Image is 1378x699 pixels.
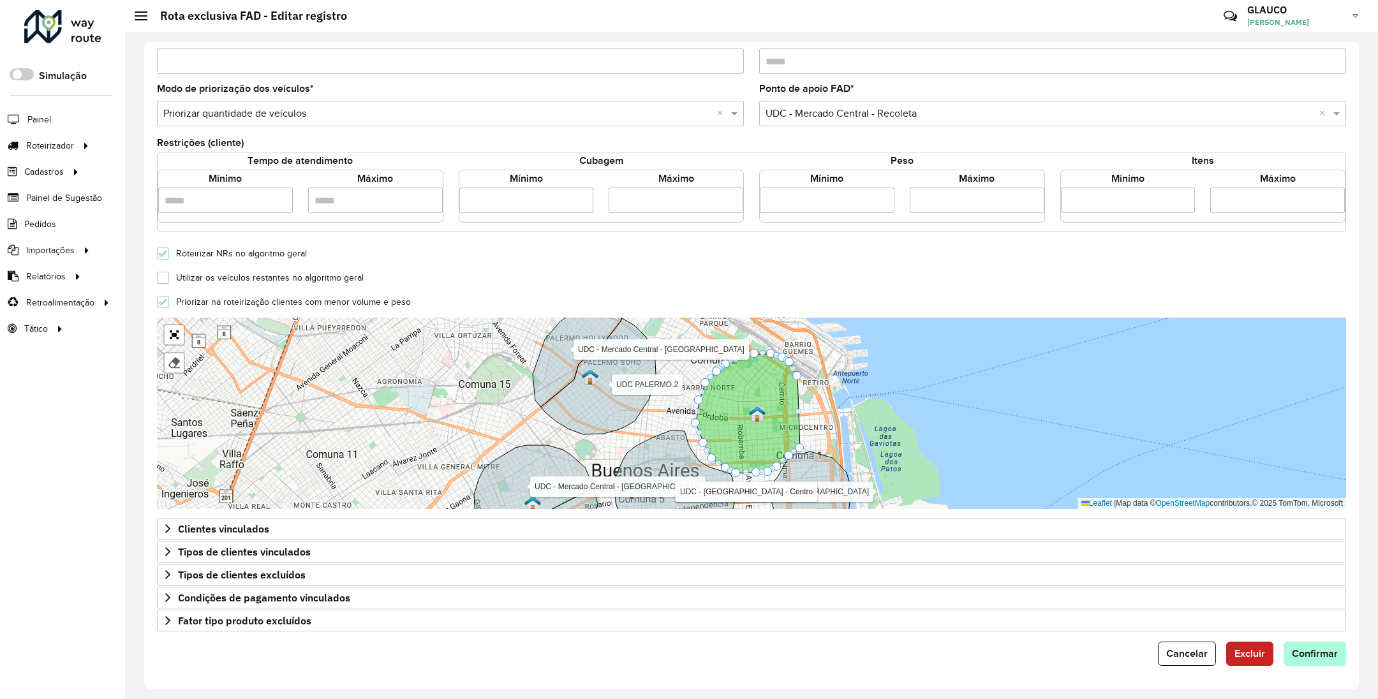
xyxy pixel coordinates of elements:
span: Fator tipo produto excluídos [178,615,311,626]
span: Tipos de clientes excluídos [178,570,306,580]
label: Modo de priorização dos veículos [157,81,314,96]
span: Clear all [717,106,728,121]
span: Clientes vinculados [178,524,269,534]
span: Confirmar [1292,648,1338,659]
label: Ponto de apoio FAD [759,81,854,96]
a: Condições de pagamento vinculados [157,587,1346,608]
span: Excluir [1234,648,1265,659]
img: UDC - Mercado Central - Recoleta [749,406,766,422]
label: Máximo [658,171,694,186]
label: Restrições (cliente) [157,135,244,151]
span: Painel de Sugestão [26,191,102,205]
label: Mínimo [209,171,242,186]
a: Clientes vinculados [157,518,1346,540]
label: Máximo [959,171,995,186]
a: Fator tipo produto excluídos [157,610,1346,631]
img: UDC - Mercado Central - Palermo [582,369,598,385]
div: Map data © contributors,© 2025 TomTom, Microsoft [1078,498,1346,509]
span: Importações [26,244,75,257]
span: Clear all [1319,106,1330,121]
a: Contato Rápido [1217,3,1244,30]
label: Cubagem [579,153,623,168]
img: UDC - Mercado Central - Centro [623,483,640,499]
button: Cancelar [1158,642,1216,666]
a: OpenStreetMap [1156,499,1210,508]
span: Roteirizador [26,139,74,152]
label: Roteirizar NRs no algoritmo geral [170,249,307,258]
div: Remover camada(s) [165,353,184,372]
span: Tático [24,322,48,335]
span: Condições de pagamento vinculados [178,592,350,603]
label: Mínimo [810,171,843,186]
a: Abrir mapa em tela cheia [165,325,184,344]
span: Tipos de clientes vinculados [178,547,311,557]
label: Tempo de atendimento [248,153,353,168]
label: Utilizar os veículos restantes no algoritmo geral [170,274,364,283]
label: Peso [891,153,914,168]
img: UDC - Mercado Cental - San Telmo [806,484,822,501]
h2: Rota exclusiva FAD - Editar registro [147,9,347,23]
h3: GLAUCO [1247,4,1343,16]
span: | [1114,499,1116,508]
span: Painel [27,113,51,126]
a: Leaflet [1081,499,1112,508]
label: Priorizar na roteirização clientes com menor volume e peso [170,298,411,307]
label: Simulação [39,68,87,84]
label: Mínimo [510,171,543,186]
span: Pedidos [24,217,56,231]
img: UDC - Mercado Central - Caballito [524,496,541,512]
button: Excluir [1226,642,1273,666]
span: Relatórios [26,270,66,283]
label: Itens [1192,153,1214,168]
button: Confirmar [1284,642,1346,666]
span: Cadastros [24,165,64,179]
a: Tipos de clientes vinculados [157,541,1346,563]
a: Tipos de clientes excluídos [157,564,1346,585]
label: Mínimo [1111,171,1145,186]
span: Cancelar [1166,648,1208,659]
label: Máximo [357,171,393,186]
span: [PERSON_NAME] [1247,17,1343,28]
span: Retroalimentação [26,296,94,309]
label: Máximo [1260,171,1296,186]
